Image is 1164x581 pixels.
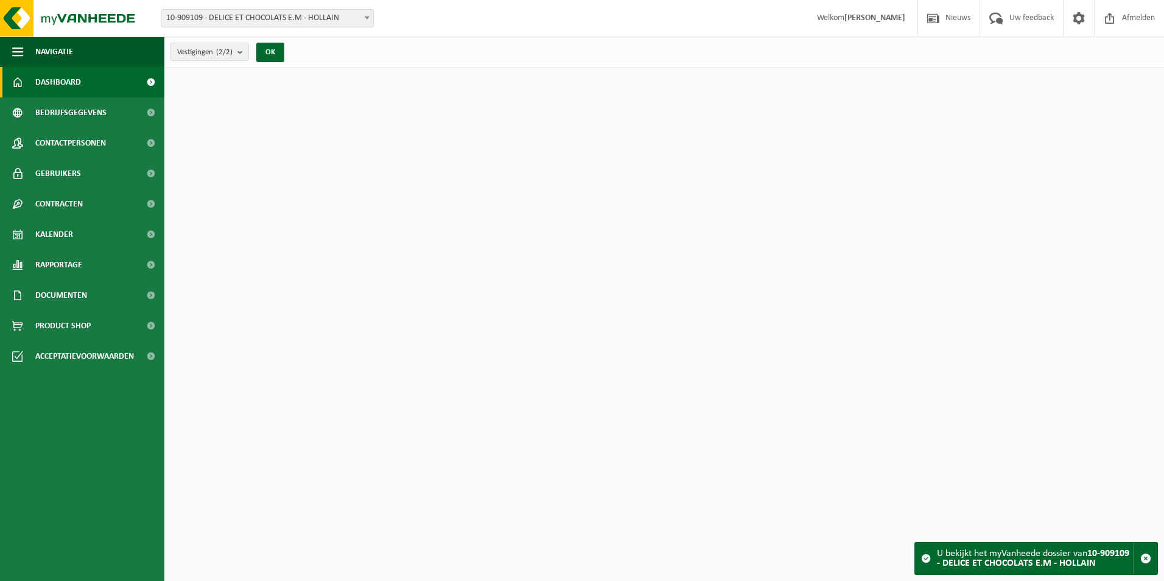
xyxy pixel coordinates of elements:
span: Kalender [35,219,73,250]
span: 10-909109 - DELICE ET CHOCOLATS E.M - HOLLAIN [161,10,373,27]
span: Documenten [35,280,87,311]
span: Contactpersonen [35,128,106,158]
strong: 10-909109 - DELICE ET CHOCOLATS E.M - HOLLAIN [937,549,1129,568]
span: Bedrijfsgegevens [35,97,107,128]
button: Vestigingen(2/2) [170,43,249,61]
span: Dashboard [35,67,81,97]
span: Navigatie [35,37,73,67]
span: Acceptatievoorwaarden [35,341,134,371]
div: U bekijkt het myVanheede dossier van [937,543,1134,574]
span: Vestigingen [177,43,233,62]
strong: [PERSON_NAME] [844,13,905,23]
span: Gebruikers [35,158,81,189]
span: Rapportage [35,250,82,280]
button: OK [256,43,284,62]
count: (2/2) [216,48,233,56]
span: Contracten [35,189,83,219]
span: Product Shop [35,311,91,341]
span: 10-909109 - DELICE ET CHOCOLATS E.M - HOLLAIN [161,9,374,27]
